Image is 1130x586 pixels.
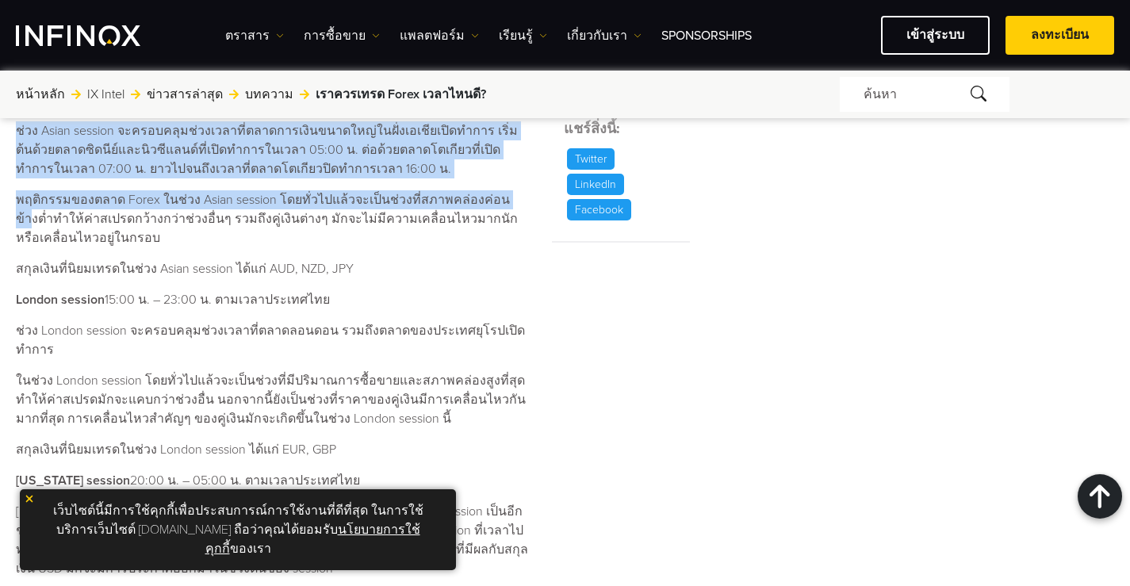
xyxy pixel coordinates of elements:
[316,85,486,104] span: เราควรเทรด Forex เวลาไหนดี?
[661,26,752,45] a: Sponsorships
[564,174,627,195] a: LinkedIn
[567,199,631,220] p: Facebook
[567,26,642,45] a: เกี่ยวกับเรา
[499,26,547,45] a: เรียนรู้
[16,440,532,459] p: สกุลเงินที่นิยมเทรดในช่วง London session ได้แก่ EUR, GBP
[840,77,1009,112] div: ค้นหา
[16,471,532,490] p: 20:00 น. – 05:00 น. ตามเวลาประเทศไทย
[87,85,124,104] a: IX Intel
[16,85,65,104] a: หน้าหลัก
[16,292,105,308] strong: London session
[16,121,532,178] p: ช่วง Asian session จะครอบคลุมช่วงเวลาที่ตลาดการเงินขนาดใหญ่ในฝั่งเอเชียเปิดทำการ เริ่มต้นด้วยตลาด...
[229,90,239,99] img: arrow-right
[16,259,532,278] p: สกุลเงินที่นิยมเทรดในช่วง Asian session ได้แก่ AUD, NZD, JPY
[225,26,284,45] a: ตราสาร
[567,148,615,170] p: Twitter
[16,502,532,578] p: [US_STATE] session เป็นช่วงเวลาที่ตลาดสหรัฐเปิดทำการ โดยช่วง [US_STATE] session เป็นอีกช่วงที่มีป...
[24,493,35,504] img: yellow close icon
[28,497,448,562] p: เว็บไซต์นี้มีการใช้คุกกี้เพื่อประสบการณ์การใช้งานที่ดีที่สุด ในการใช้บริการเว็บไซต์ [DOMAIN_NAME]...
[881,16,990,55] a: เข้าสู่ระบบ
[300,90,309,99] img: arrow-right
[16,290,532,309] p: 15:00 น. – 23:00 น. ตามเวลาประเทศไทย
[564,199,634,220] a: Facebook
[304,26,380,45] a: การซื้อขาย
[147,85,223,104] a: ข่าวสารล่าสุด
[16,321,532,359] p: ช่วง London session จะครอบคลุมช่วงเวลาที่ตลาดลอนดอน รวมถึงตลาดของประเทศยุโรปเปิดทำการ
[400,26,479,45] a: แพลตฟอร์ม
[567,174,624,195] p: LinkedIn
[16,25,178,46] a: INFINOX Logo
[245,85,293,104] a: บทความ
[131,90,140,99] img: arrow-right
[16,371,532,428] p: ในช่วง London session โดยทั่วไปแล้วจะเป็นช่วงที่มีปริมาณการซื้อขายและสภาพคล่องสูงที่สุด ทำให้ค่าส...
[1006,16,1114,55] a: ลงทะเบียน
[564,118,690,140] h5: แชร์สิ่งนี้:
[16,473,130,488] strong: [US_STATE] session
[564,148,618,170] a: Twitter
[71,90,81,99] img: arrow-right
[16,190,532,247] p: พฤติกรรมของตลาด Forex ในช่วง Asian session โดยทั่วไปแล้วจะเป็นช่วงที่สภาพคล่องค่อนข้างต่ำทำให้ค่า...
